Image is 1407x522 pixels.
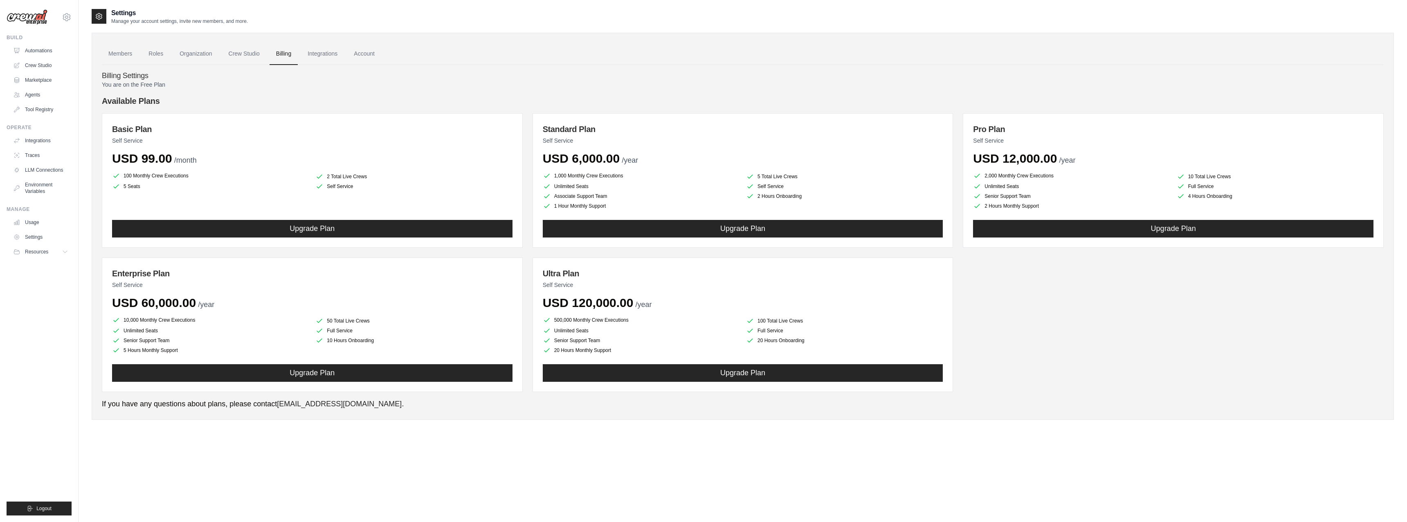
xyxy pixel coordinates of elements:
[543,336,739,345] li: Senior Support Team
[10,74,72,87] a: Marketplace
[10,149,72,162] a: Traces
[746,336,943,345] li: 20 Hours Onboarding
[222,43,266,65] a: Crew Studio
[973,202,1170,210] li: 2 Hours Monthly Support
[174,156,197,164] span: /month
[36,505,52,512] span: Logout
[543,315,739,325] li: 500,000 Monthly Crew Executions
[1059,156,1075,164] span: /year
[543,202,739,210] li: 1 Hour Monthly Support
[7,34,72,41] div: Build
[10,164,72,177] a: LLM Connections
[7,124,72,131] div: Operate
[543,171,739,181] li: 1,000 Monthly Crew Executions
[543,152,620,165] span: USD 6,000.00
[1177,192,1373,200] li: 4 Hours Onboarding
[10,245,72,258] button: Resources
[102,399,1384,410] p: If you have any questions about plans, please contact .
[746,327,943,335] li: Full Service
[543,327,739,335] li: Unlimited Seats
[112,296,196,309] span: USD 60,000.00
[622,156,638,164] span: /year
[112,281,512,289] p: Self Service
[543,123,943,135] h3: Standard Plan
[112,346,309,354] li: 5 Hours Monthly Support
[102,95,1384,107] h4: Available Plans
[112,364,512,382] button: Upgrade Plan
[25,249,48,255] span: Resources
[112,123,512,135] h3: Basic Plan
[543,364,943,382] button: Upgrade Plan
[102,43,139,65] a: Members
[315,173,512,181] li: 2 Total Live Crews
[973,220,1373,237] button: Upgrade Plan
[112,182,309,190] li: 5 Seats
[10,216,72,229] a: Usage
[315,327,512,335] li: Full Service
[543,182,739,190] li: Unlimited Seats
[543,281,943,289] p: Self Service
[315,182,512,190] li: Self Service
[112,327,309,335] li: Unlimited Seats
[315,336,512,345] li: 10 Hours Onboarding
[198,300,214,309] span: /year
[1177,173,1373,181] li: 10 Total Live Crews
[112,315,309,325] li: 10,000 Monthly Crew Executions
[746,182,943,190] li: Self Service
[111,18,248,25] p: Manage your account settings, invite new members, and more.
[315,317,512,325] li: 50 Total Live Crews
[10,44,72,57] a: Automations
[102,81,1384,89] p: You are on the Free Plan
[973,171,1170,181] li: 2,000 Monthly Crew Executions
[7,206,72,213] div: Manage
[102,72,1384,81] h4: Billing Settings
[112,137,512,145] p: Self Service
[10,178,72,198] a: Environment Variables
[347,43,381,65] a: Account
[10,134,72,147] a: Integrations
[746,317,943,325] li: 100 Total Live Crews
[973,192,1170,200] li: Senior Support Team
[543,192,739,200] li: Associate Support Team
[973,182,1170,190] li: Unlimited Seats
[7,9,47,25] img: Logo
[10,231,72,244] a: Settings
[10,59,72,72] a: Crew Studio
[543,137,943,145] p: Self Service
[112,171,309,181] li: 100 Monthly Crew Executions
[10,88,72,101] a: Agents
[112,220,512,237] button: Upgrade Plan
[543,220,943,237] button: Upgrade Plan
[112,152,172,165] span: USD 99.00
[112,268,512,279] h3: Enterprise Plan
[173,43,218,65] a: Organization
[543,346,739,354] li: 20 Hours Monthly Support
[111,8,248,18] h2: Settings
[10,103,72,116] a: Tool Registry
[973,137,1373,145] p: Self Service
[746,192,943,200] li: 2 Hours Onboarding
[973,123,1373,135] h3: Pro Plan
[301,43,344,65] a: Integrations
[142,43,170,65] a: Roles
[543,296,634,309] span: USD 120,000.00
[636,300,652,309] span: /year
[973,152,1057,165] span: USD 12,000.00
[1177,182,1373,190] li: Full Service
[270,43,298,65] a: Billing
[746,173,943,181] li: 5 Total Live Crews
[7,502,72,515] button: Logout
[543,268,943,279] h3: Ultra Plan
[112,336,309,345] li: Senior Support Team
[277,400,402,408] a: [EMAIL_ADDRESS][DOMAIN_NAME]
